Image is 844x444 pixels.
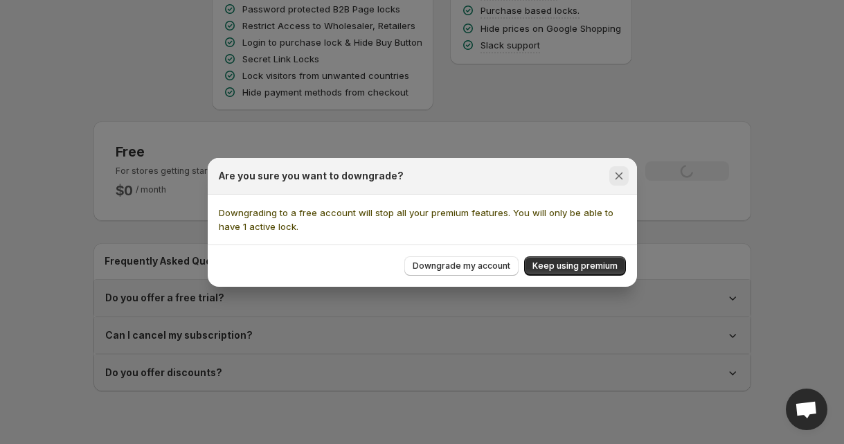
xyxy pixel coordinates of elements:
h2: Are you sure you want to downgrade? [219,169,404,183]
button: Keep using premium [524,256,626,276]
span: Keep using premium [532,260,618,272]
p: Downgrading to a free account will stop all your premium features. You will only be able to have ... [219,206,626,233]
div: Open chat [786,389,827,430]
button: Downgrade my account [404,256,519,276]
button: Close [609,166,629,186]
span: Downgrade my account [413,260,510,272]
